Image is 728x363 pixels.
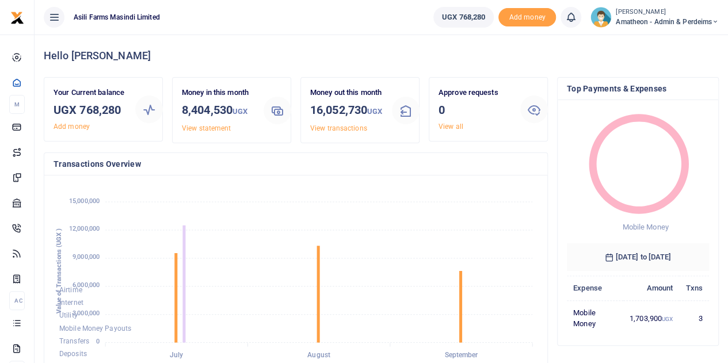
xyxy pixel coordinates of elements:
img: profile-user [590,7,611,28]
td: Mobile Money [567,300,623,336]
li: Wallet ballance [429,7,498,28]
a: View transactions [310,124,367,132]
a: UGX 768,280 [433,7,494,28]
h3: 8,404,530 [182,101,254,120]
tspan: 12,000,000 [69,226,100,233]
tspan: 15,000,000 [69,197,100,205]
h4: Top Payments & Expenses [567,82,709,95]
small: UGX [367,107,382,116]
td: 1,703,900 [623,300,680,336]
th: Expense [567,276,623,300]
img: logo-small [10,11,24,25]
tspan: July [170,351,183,359]
span: Mobile Money Payouts [59,324,131,333]
span: Transfers [59,337,89,345]
span: Asili Farms Masindi Limited [69,12,165,22]
p: Money in this month [182,87,254,99]
span: UGX 768,280 [442,12,485,23]
a: View all [439,123,463,131]
h4: Hello [PERSON_NAME] [44,49,719,62]
span: Mobile Money [622,223,668,231]
span: Airtime [59,286,82,294]
span: Amatheon - Admin & Perdeims [616,17,719,27]
a: Add money [54,123,90,131]
h3: UGX 768,280 [54,101,126,119]
th: Amount [623,276,680,300]
small: UGX [662,316,673,322]
td: 3 [679,300,709,336]
a: Add money [498,12,556,21]
li: Ac [9,291,25,310]
li: Toup your wallet [498,8,556,27]
a: View statement [182,124,231,132]
small: UGX [232,107,247,116]
text: Value of Transactions (UGX ) [55,228,63,314]
h3: 0 [439,101,511,119]
span: Internet [59,299,83,307]
h6: [DATE] to [DATE] [567,243,709,271]
p: Your Current balance [54,87,126,99]
tspan: 3,000,000 [73,309,100,317]
p: Money out this month [310,87,383,99]
tspan: 9,000,000 [73,254,100,261]
a: profile-user [PERSON_NAME] Amatheon - Admin & Perdeims [590,7,719,28]
span: Utility [59,312,78,320]
small: [PERSON_NAME] [616,7,719,17]
h3: 16,052,730 [310,101,383,120]
span: Add money [498,8,556,27]
a: logo-small logo-large logo-large [10,13,24,21]
th: Txns [679,276,709,300]
p: Approve requests [439,87,511,99]
tspan: 6,000,000 [73,281,100,289]
li: M [9,95,25,114]
h4: Transactions Overview [54,158,538,170]
tspan: 0 [96,338,100,345]
span: Deposits [59,350,87,358]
